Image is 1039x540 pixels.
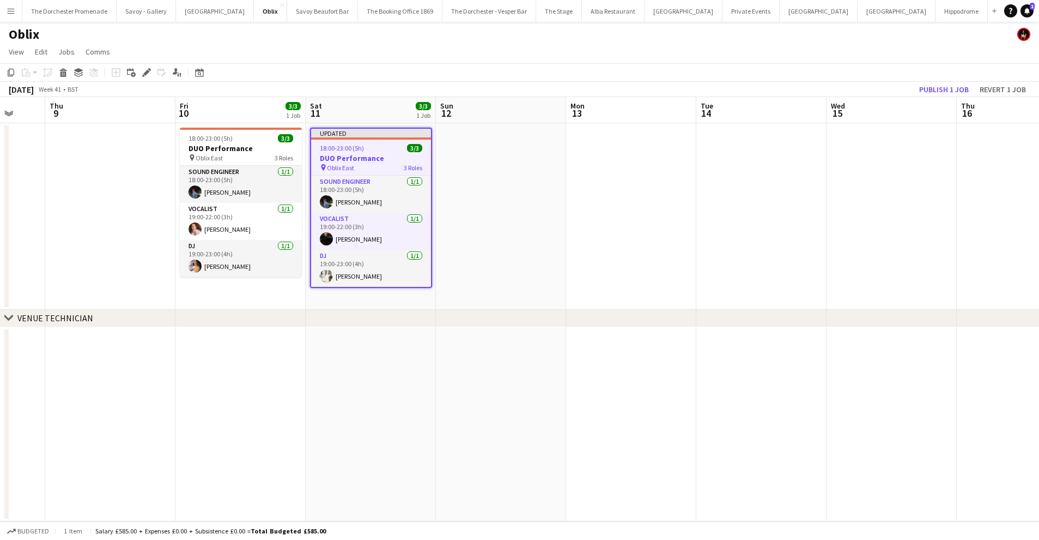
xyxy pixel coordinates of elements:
span: Thu [961,101,975,111]
button: Publish 1 job [915,82,973,97]
div: 1 Job [416,111,430,119]
button: [GEOGRAPHIC_DATA] [858,1,935,22]
button: Budgeted [5,525,51,537]
div: Salary £585.00 + Expenses £0.00 + Subsistence £0.00 = [95,527,326,535]
span: Wed [831,101,845,111]
h3: DUO Performance [311,153,431,163]
span: 1 item [60,527,86,535]
span: 10 [178,107,189,119]
span: 3/3 [407,144,422,152]
a: View [4,45,28,59]
app-card-role: DJ1/119:00-23:00 (4h)[PERSON_NAME] [311,250,431,287]
button: The Booking Office 1869 [358,1,442,22]
div: BST [68,85,78,93]
div: Updated [311,129,431,137]
span: 3/3 [278,134,293,142]
span: Sat [310,101,322,111]
span: 3/3 [416,102,431,110]
a: 1 [1020,4,1034,17]
span: 11 [308,107,322,119]
span: Budgeted [17,527,49,535]
span: Oblix East [327,164,354,172]
app-card-role: Vocalist1/119:00-22:00 (3h)[PERSON_NAME] [311,213,431,250]
span: Edit [35,47,47,57]
span: 12 [439,107,453,119]
h1: Oblix [9,26,39,43]
button: Private Events [722,1,780,22]
a: Edit [31,45,52,59]
button: The Stage [536,1,582,22]
span: Fri [180,101,189,111]
button: Oblix [254,1,287,22]
app-card-role: Sound Engineer1/118:00-23:00 (5h)[PERSON_NAME] [311,176,431,213]
span: 9 [48,107,63,119]
span: Mon [570,101,585,111]
span: 18:00-23:00 (5h) [189,134,233,142]
button: Alba Restaurant [582,1,645,22]
span: 16 [959,107,975,119]
div: 1 Job [286,111,300,119]
span: Comms [86,47,110,57]
span: Jobs [58,47,75,57]
button: [GEOGRAPHIC_DATA] [176,1,254,22]
span: Tue [701,101,713,111]
button: [GEOGRAPHIC_DATA] [645,1,722,22]
span: 15 [829,107,845,119]
button: Revert 1 job [975,82,1030,97]
span: Sun [440,101,453,111]
a: Jobs [54,45,79,59]
app-card-role: Sound Engineer1/118:00-23:00 (5h)[PERSON_NAME] [180,166,302,203]
span: Week 41 [36,85,63,93]
a: Comms [81,45,114,59]
app-job-card: 18:00-23:00 (5h)3/3DUO Performance Oblix East3 RolesSound Engineer1/118:00-23:00 (5h)[PERSON_NAME... [180,128,302,277]
span: View [9,47,24,57]
span: 3/3 [285,102,301,110]
app-job-card: Updated18:00-23:00 (5h)3/3DUO Performance Oblix East3 RolesSound Engineer1/118:00-23:00 (5h)[PERS... [310,128,432,288]
app-card-role: Vocalist1/119:00-22:00 (3h)[PERSON_NAME] [180,203,302,240]
app-user-avatar: Helena Debono [1017,28,1030,41]
button: [GEOGRAPHIC_DATA] [780,1,858,22]
app-card-role: DJ1/119:00-23:00 (4h)[PERSON_NAME] [180,240,302,277]
span: 3 Roles [275,154,293,162]
span: Total Budgeted £585.00 [251,527,326,535]
button: Hippodrome [935,1,988,22]
h3: DUO Performance [180,143,302,153]
span: Thu [50,101,63,111]
button: Savoy Beaufort Bar [287,1,358,22]
span: Oblix East [196,154,223,162]
span: 18:00-23:00 (5h) [320,144,364,152]
div: [DATE] [9,84,34,95]
div: VENUE TECHNICIAN [17,313,93,323]
button: Savoy - Gallery [117,1,176,22]
span: 13 [569,107,585,119]
span: 3 Roles [404,164,422,172]
span: 14 [699,107,713,119]
button: The Dorchester - Vesper Bar [442,1,536,22]
button: The Dorchester Promenade [22,1,117,22]
span: 1 [1030,3,1035,10]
